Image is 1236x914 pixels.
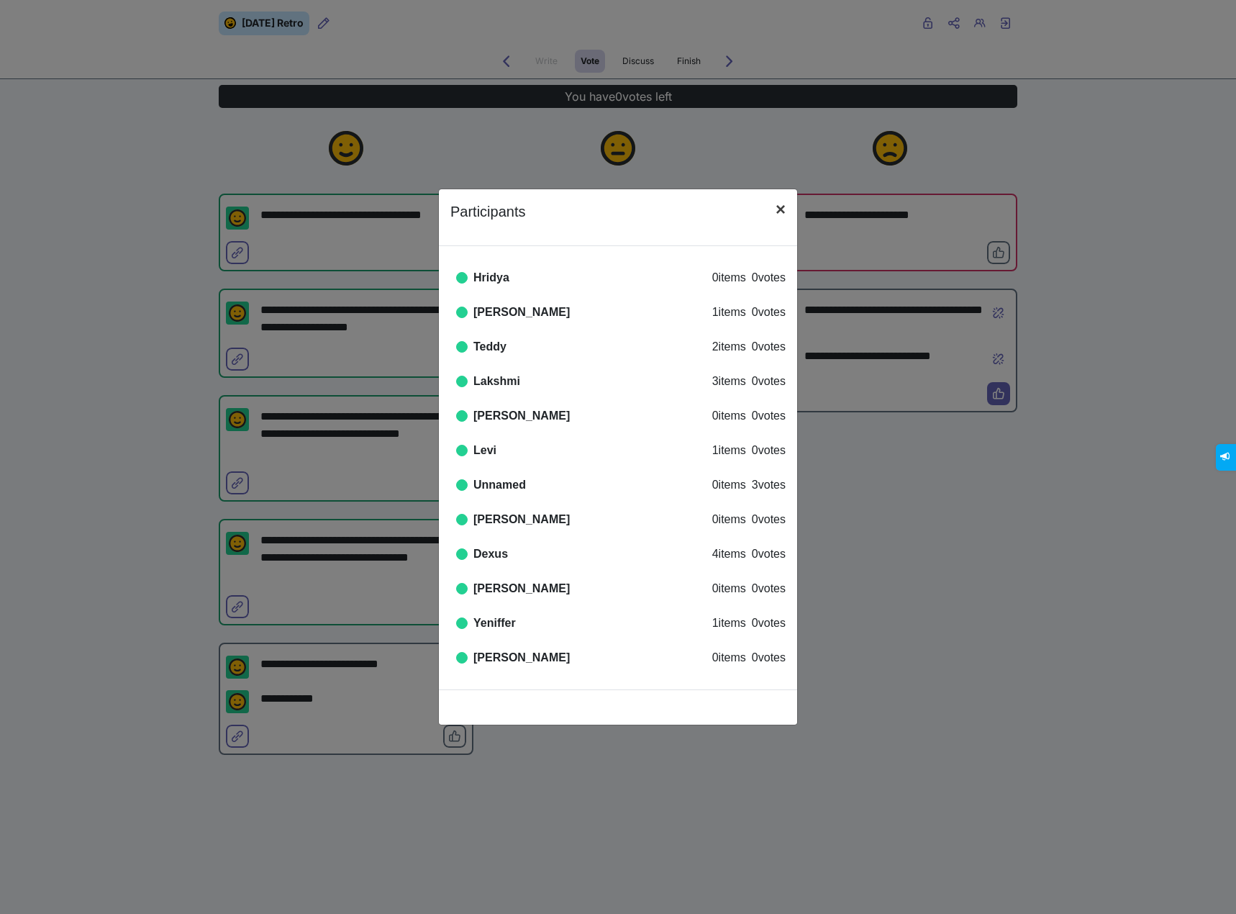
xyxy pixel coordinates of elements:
[712,269,746,286] div: 0 items
[473,373,520,390] div: Lakshmi
[456,548,468,560] i: Online
[776,199,786,219] span: ×
[473,442,496,459] div: Levi
[473,580,570,597] div: [PERSON_NAME]
[712,649,746,666] div: 0 items
[752,338,786,356] div: 0 votes
[752,373,786,390] div: 0 votes
[456,445,468,456] i: Online
[456,341,468,353] i: Online
[712,511,746,528] div: 0 items
[473,546,508,563] div: Dexus
[712,615,746,632] div: 1 items
[456,272,468,284] i: Online
[473,269,509,286] div: Hridya
[473,476,526,494] div: Unnamed
[456,617,468,629] i: Online
[456,583,468,594] i: Online
[752,511,786,528] div: 0 votes
[473,649,570,666] div: [PERSON_NAME]
[752,476,786,494] div: 3 votes
[752,546,786,563] div: 0 votes
[712,546,746,563] div: 4 items
[712,338,746,356] div: 2 items
[752,304,786,321] div: 0 votes
[473,511,570,528] div: [PERSON_NAME]
[456,376,468,387] i: Online
[752,442,786,459] div: 0 votes
[712,304,746,321] div: 1 items
[764,189,797,230] button: Close
[473,304,570,321] div: [PERSON_NAME]
[10,4,18,14] span: 
[456,479,468,491] i: Online
[456,307,468,318] i: Online
[752,615,786,632] div: 0 votes
[752,580,786,597] div: 0 votes
[752,407,786,425] div: 0 votes
[456,652,468,664] i: Online
[450,201,526,222] p: Participants
[712,407,746,425] div: 0 items
[752,649,786,666] div: 0 votes
[712,442,746,459] div: 1 items
[473,407,570,425] div: [PERSON_NAME]
[456,514,468,525] i: Online
[712,476,746,494] div: 0 items
[473,615,516,632] div: Yeniffer
[712,580,746,597] div: 0 items
[712,373,746,390] div: 3 items
[473,338,506,356] div: Teddy
[456,410,468,422] i: Online
[752,269,786,286] div: 0 votes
